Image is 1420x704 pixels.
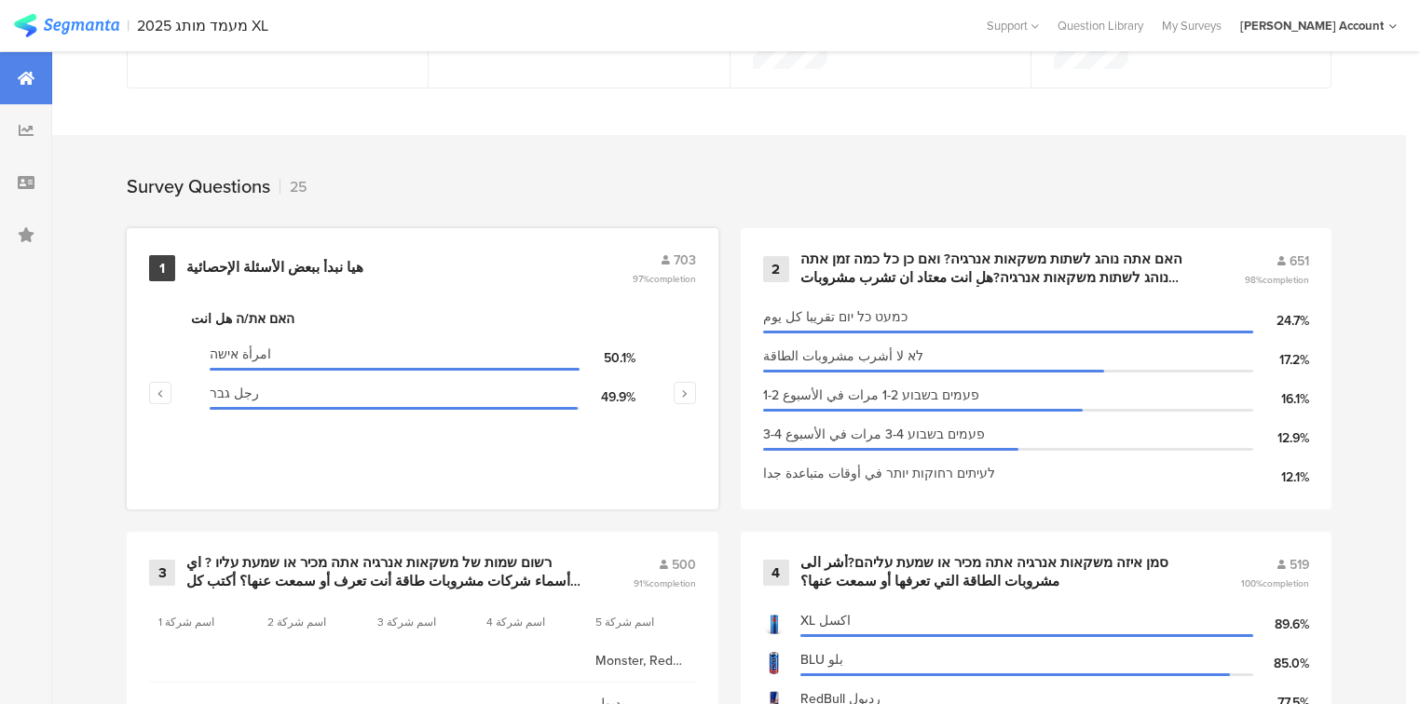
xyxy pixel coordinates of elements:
span: رجل גבר [210,384,259,403]
span: 100% [1241,576,1309,590]
span: 98% [1245,273,1309,287]
a: Question Library [1048,17,1153,34]
span: Monster, Redbull [595,651,686,670]
div: | [127,15,130,36]
div: Support [987,11,1039,40]
span: 97% [633,272,696,286]
div: 3 [149,560,175,586]
img: d3718dnoaommpf.cloudfront.net%2Fitem%2Fdec4c641d27d3536a3a5.jpg [763,613,785,635]
section: اسم شركة 2 [267,614,351,630]
div: 2 [763,256,789,282]
div: 89.6% [1253,615,1309,634]
a: My Surveys [1153,17,1231,34]
span: כמעט כל יום تقريبا كل يوم [763,307,908,327]
section: اسم شركة 4 [486,614,570,630]
span: 500 [672,555,696,575]
span: completion [1263,273,1309,287]
div: 2025 מעמד מותג XL [137,17,268,34]
div: 16.1% [1253,389,1309,409]
div: רשום שמות של משקאות אנרגיה אתה מכיר או שמעת עליו ? اي أسماء شركات مشروبات طاقة أنت تعرف أو سمعت ع... [186,554,588,590]
span: לעיתים רחוקות יותר في أوقات متباعدة جدا [763,464,995,483]
div: 25 [280,176,307,197]
div: 85.0% [1253,654,1309,673]
section: اسم شركة 3 [377,614,461,630]
img: d3718dnoaommpf.cloudfront.net%2Fitem%2F0df700d0ffdba458ddbf.jpg [763,652,785,674]
div: האם אתה נוהג לשתות משקאות אנרגיה? ואם כן כל כמה זמן אתה נוהג לשתות משקאות אנרגיה?هل انت معتاد ان ... [800,250,1200,287]
div: 12.1% [1253,467,1309,487]
span: امرأة אישה [210,345,271,364]
div: 24.7% [1253,311,1309,331]
span: 519 [1290,555,1309,575]
div: האם את/ה هل انت [191,309,654,329]
span: BLU بلو [800,650,843,670]
span: XL اكسل [800,611,851,630]
div: 12.9% [1253,428,1309,448]
div: هيا نبدأ ببعض الأسئلة الإحصائية [186,259,363,278]
div: 1 [149,255,175,281]
span: 703 [674,250,696,270]
div: 50.1% [580,348,635,368]
div: [PERSON_NAME] Account [1240,17,1384,34]
div: Survey Questions [127,172,270,200]
span: completion [649,272,696,286]
section: اسم شركة 1 [158,614,242,630]
span: 651 [1290,251,1309,271]
section: اسم شركة 5 [595,614,679,630]
img: segmanta logo [14,14,119,37]
div: 4 [763,560,789,586]
span: completion [649,576,696,590]
span: completion [1263,576,1309,590]
span: 1-2 פעמים בשבוע 1-2 مرات في الأسبوع [763,386,979,405]
div: סמן איזה משקאות אנרגיה אתה מכיר או שמעת עליהם?أشر الى مشروبات الطاقة التي تعرفها أو سمعت عنها؟ [800,554,1196,590]
span: 91% [634,576,696,590]
span: 3-4 פעמים בשבוע 3-4 مرات في الأسبوع [763,425,985,444]
div: 49.9% [580,387,635,407]
span: לא لا أشرب مشروبات الطاقة [763,346,923,366]
div: 17.2% [1253,350,1309,370]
